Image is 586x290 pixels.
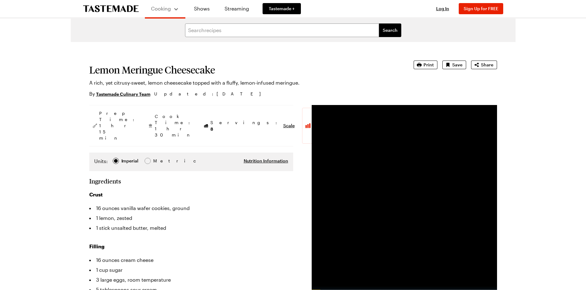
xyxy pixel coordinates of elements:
[379,23,401,37] button: filters
[383,27,398,33] span: Search
[89,213,293,223] li: 1 lemon, zested
[89,275,293,285] li: 3 large eggs, room temperature
[83,5,139,12] a: To Tastemade Home Page
[153,158,166,164] div: Metric
[210,120,280,132] span: Servings:
[89,191,293,198] h3: Crust
[414,61,437,69] button: Print
[442,61,466,69] button: Save recipe
[424,62,434,68] span: Print
[430,6,455,12] button: Log In
[459,3,503,14] button: Sign Up for FREE
[89,203,293,213] li: 16 ounces vanilla wafer cookies, ground
[89,177,121,185] h2: Ingredients
[153,158,167,164] span: Metric
[151,2,179,15] button: Cooking
[244,158,288,164] button: Nutrition Information
[436,6,449,11] span: Log In
[89,265,293,275] li: 1 cup sugar
[263,3,301,14] a: Tastemade +
[89,79,396,86] p: A rich, yet citrusy-sweet, lemon cheesecake topped with a fluffy, lemon-infused meringue.
[269,6,295,12] span: Tastemade +
[121,158,139,164] span: Imperial
[464,6,498,11] span: Sign Up for FREE
[452,62,462,68] span: Save
[283,123,295,129] button: Scale
[99,110,137,141] span: Prep Time: 1 hr 15 min
[89,255,293,265] li: 16 ounces cream cheese
[89,64,396,75] h1: Lemon Meringue Cheesecake
[96,90,150,97] a: Tastemade Culinary Team
[210,126,213,132] span: 8
[89,223,293,233] li: 1 stick unsalted butter, melted
[94,158,166,166] div: Imperial Metric
[481,62,493,68] span: Share
[89,90,150,98] p: By
[94,158,108,165] label: Units:
[151,6,171,11] span: Cooking
[121,158,138,164] div: Imperial
[471,61,497,69] button: Share
[89,243,293,250] h3: Filling
[154,90,267,97] span: Updated : [DATE]
[155,113,193,138] span: Cook Time: 1 hr 30 min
